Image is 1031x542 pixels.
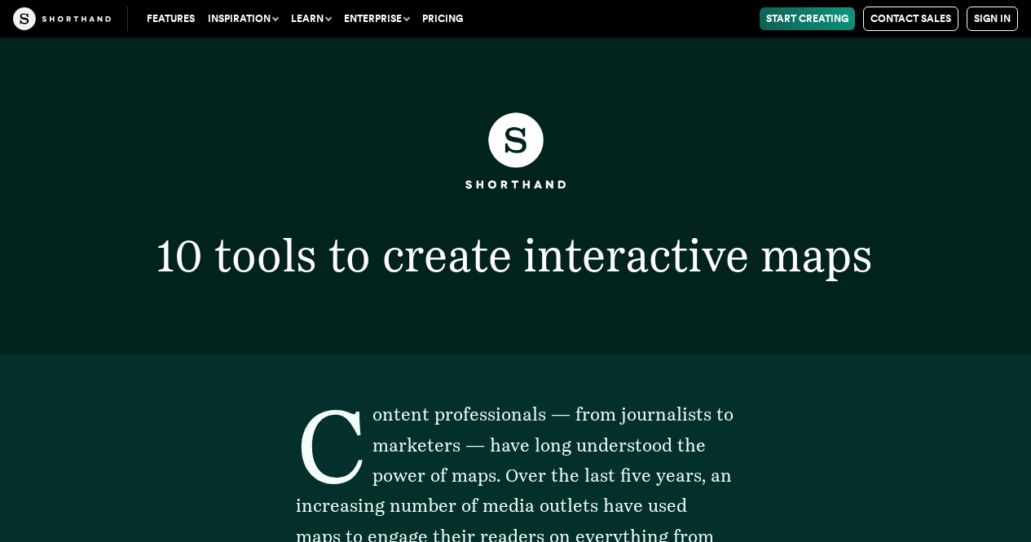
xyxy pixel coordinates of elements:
[13,7,111,30] img: The Craft
[95,233,936,278] h1: 10 tools to create interactive maps
[201,7,284,30] button: Inspiration
[760,7,855,30] a: Start Creating
[967,7,1018,31] a: Sign in
[337,7,416,30] button: Enterprise
[284,7,337,30] button: Learn
[140,7,201,30] a: Features
[863,7,958,31] a: Contact Sales
[416,7,469,30] a: Pricing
